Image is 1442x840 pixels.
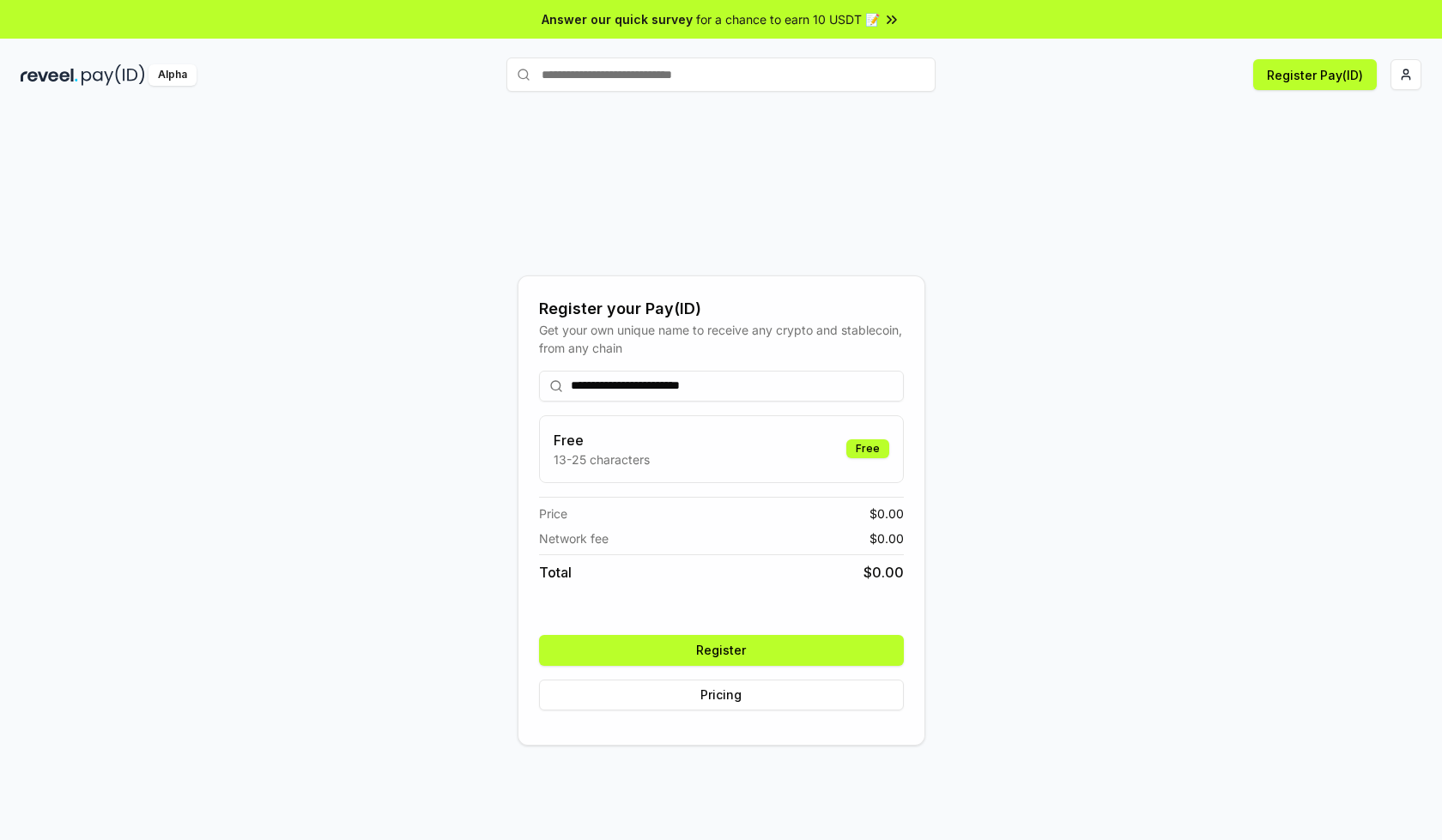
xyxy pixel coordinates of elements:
button: Register Pay(ID) [1253,59,1377,90]
span: Network fee [539,529,609,547]
span: Total [539,562,572,583]
p: 13-25 characters [554,450,650,468]
img: pay_id [82,64,145,86]
span: Answer our quick survey [542,10,693,28]
div: Get your own unique name to receive any crypto and stablecoin, from any chain [539,321,904,357]
span: $ 0.00 [863,562,904,583]
h3: Free [554,430,650,450]
div: Free [846,439,889,458]
span: Price [539,505,567,523]
span: $ 0.00 [869,505,904,523]
button: Pricing [539,680,904,710]
span: for a chance to earn 10 USDT 📝 [696,10,880,28]
img: reveel_dark [21,64,78,86]
div: Alpha [148,64,197,86]
button: Register [539,635,904,666]
div: Register your Pay(ID) [539,297,904,321]
span: $ 0.00 [869,529,904,547]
